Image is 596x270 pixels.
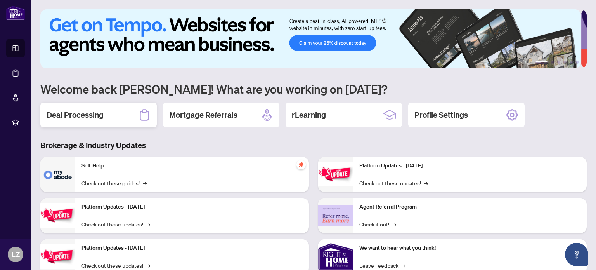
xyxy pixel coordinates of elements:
span: pushpin [296,160,306,169]
img: Platform Updates - June 23, 2025 [318,162,353,186]
a: Check out these guides!→ [81,179,147,187]
h2: Deal Processing [47,110,104,120]
img: Slide 0 [40,9,581,68]
a: Check out these updates!→ [81,261,150,270]
span: → [424,179,428,187]
img: Platform Updates - September 16, 2025 [40,203,75,228]
a: Check it out!→ [359,220,396,228]
a: Check out these updates!→ [81,220,150,228]
h3: Brokerage & Industry Updates [40,140,587,151]
p: Agent Referral Program [359,203,580,211]
img: Platform Updates - July 21, 2025 [40,244,75,269]
h2: Profile Settings [414,110,468,120]
a: Check out these updates!→ [359,179,428,187]
span: → [146,220,150,228]
p: Platform Updates - [DATE] [81,203,303,211]
img: Agent Referral Program [318,205,353,226]
span: → [143,179,147,187]
span: → [146,261,150,270]
button: 4 [563,61,567,64]
button: 1 [535,61,548,64]
span: → [392,220,396,228]
a: Leave Feedback→ [359,261,405,270]
img: logo [6,6,25,20]
button: 5 [570,61,573,64]
span: → [402,261,405,270]
h2: Mortgage Referrals [169,110,237,120]
button: Open asap [565,243,588,266]
button: 6 [576,61,579,64]
h2: rLearning [292,110,326,120]
button: 2 [551,61,554,64]
p: Platform Updates - [DATE] [359,162,580,170]
button: 3 [557,61,560,64]
p: Platform Updates - [DATE] [81,244,303,253]
span: LZ [12,249,20,260]
p: Self-Help [81,162,303,170]
img: Self-Help [40,157,75,192]
p: We want to hear what you think! [359,244,580,253]
h1: Welcome back [PERSON_NAME]! What are you working on [DATE]? [40,82,587,96]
